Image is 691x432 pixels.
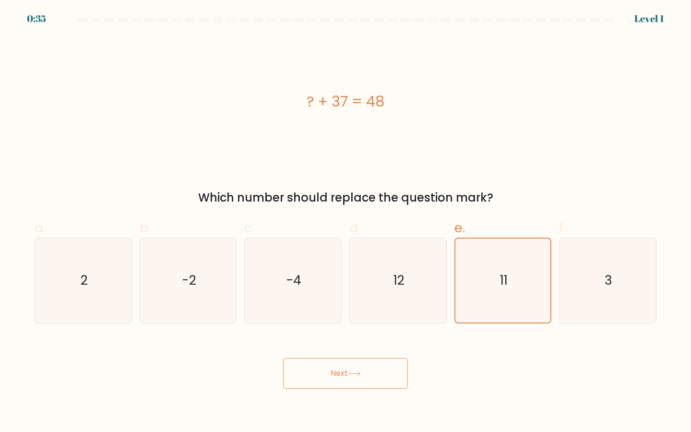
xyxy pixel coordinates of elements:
[35,91,656,112] div: ? + 37 = 48
[605,272,612,289] text: 3
[393,272,405,289] text: 12
[40,189,651,206] div: Which number should replace the question mark?
[35,218,46,237] span: a.
[182,272,196,289] text: -2
[27,12,46,26] div: 0:35
[81,272,88,289] text: 2
[140,218,151,237] span: b.
[286,272,301,289] text: -4
[454,218,465,237] span: e.
[559,218,566,237] span: f.
[634,12,664,26] div: Level 1
[349,218,361,237] span: d.
[500,272,508,289] text: 11
[283,358,408,389] button: Next
[244,218,255,237] span: c.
